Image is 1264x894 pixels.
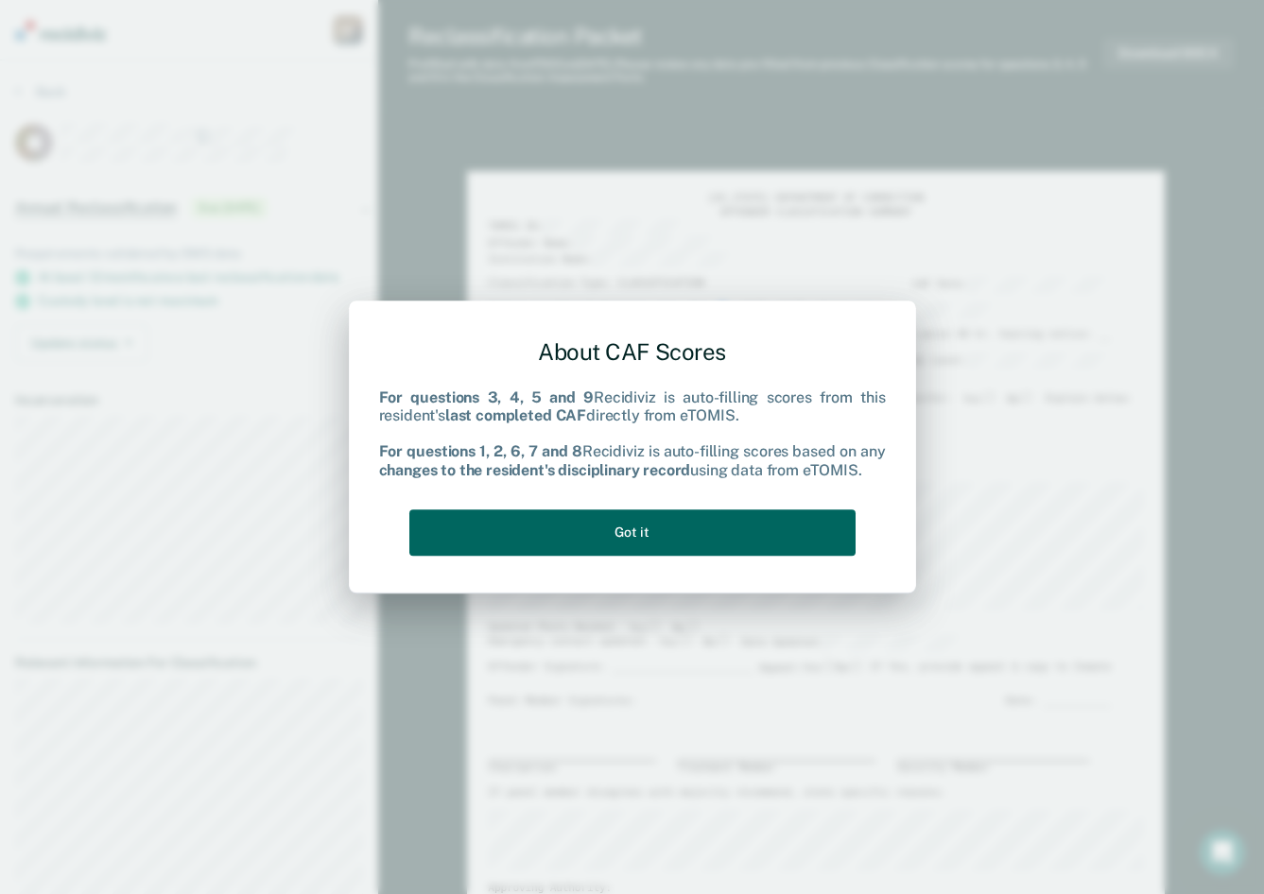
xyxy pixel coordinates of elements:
[379,323,886,381] div: About CAF Scores
[409,509,856,556] button: Got it
[379,461,691,479] b: changes to the resident's disciplinary record
[379,388,595,406] b: For questions 3, 4, 5 and 9
[379,443,582,461] b: For questions 1, 2, 6, 7 and 8
[445,406,586,424] b: last completed CAF
[379,388,886,479] div: Recidiviz is auto-filling scores from this resident's directly from eTOMIS. Recidiviz is auto-fil...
